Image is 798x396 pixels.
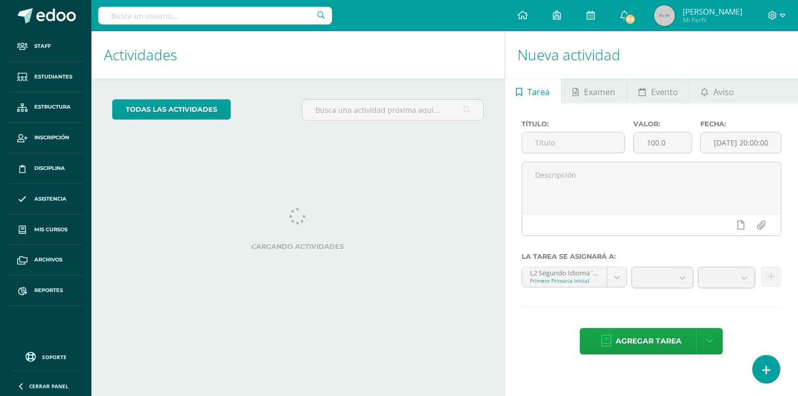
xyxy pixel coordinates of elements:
[654,5,675,26] img: 45x45
[633,120,692,128] label: Valor:
[651,80,678,104] span: Evento
[713,80,734,104] span: Aviso
[683,16,742,24] span: Mi Perfil
[34,286,63,295] span: Reportes
[517,31,786,78] h1: Nueva actividad
[505,78,561,103] a: Tarea
[98,7,332,24] input: Busca un usuario...
[530,277,600,284] div: Primero Primaria Inicial
[530,267,600,277] div: L2 Segundo Idioma 'compound--L2 Segundo Idioma'
[522,133,624,153] input: Título
[104,31,492,78] h1: Actividades
[8,62,83,93] a: Estudiantes
[112,99,231,120] a: todas las Actividades
[112,243,484,250] label: Cargando actividades
[34,134,69,142] span: Inscripción
[29,382,69,390] span: Cerrar panel
[34,42,51,50] span: Staff
[634,133,691,153] input: Puntos máximos
[8,245,83,275] a: Archivos
[42,353,66,361] span: Soporte
[624,14,636,25] span: 89
[701,133,781,153] input: Fecha de entrega
[12,349,79,363] a: Soporte
[584,80,615,104] span: Examen
[34,164,65,173] span: Disciplina
[8,275,83,306] a: Reportes
[8,123,83,153] a: Inscripción
[8,31,83,62] a: Staff
[689,78,745,103] a: Aviso
[522,267,627,287] a: L2 Segundo Idioma 'compound--L2 Segundo Idioma'Primero Primaria Inicial
[34,103,71,111] span: Estructura
[8,184,83,215] a: Asistencia
[8,215,83,245] a: Mis cursos
[34,195,66,203] span: Asistencia
[562,78,627,103] a: Examen
[34,73,72,81] span: Estudiantes
[522,253,781,260] label: La tarea se asignará a:
[522,120,625,128] label: Título:
[527,80,550,104] span: Tarea
[34,256,62,264] span: Archivos
[8,93,83,123] a: Estructura
[616,328,682,354] span: Agregar tarea
[683,6,742,17] span: [PERSON_NAME]
[34,226,68,234] span: Mis cursos
[302,100,483,120] input: Busca una actividad próxima aquí...
[8,153,83,184] a: Disciplina
[627,78,689,103] a: Evento
[700,120,781,128] label: Fecha:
